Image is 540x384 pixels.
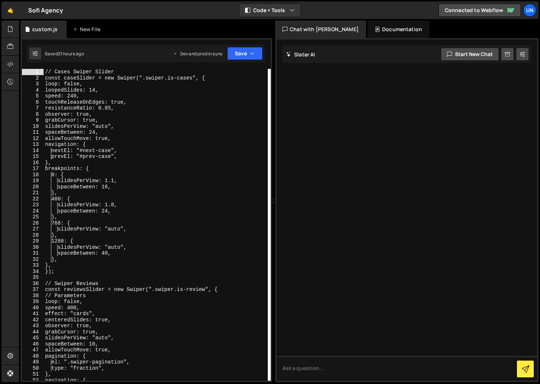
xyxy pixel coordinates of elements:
[22,311,44,317] div: 41
[22,269,44,275] div: 34
[22,178,44,184] div: 19
[22,184,44,190] div: 20
[22,238,44,244] div: 29
[22,371,44,377] div: 51
[22,148,44,154] div: 14
[239,4,301,17] button: Code + Tools
[286,51,315,58] h2: Slater AI
[22,256,44,263] div: 32
[523,4,536,17] a: Un
[22,172,44,178] div: 18
[45,51,84,57] div: Saved
[22,123,44,130] div: 10
[22,93,44,99] div: 5
[275,21,366,38] div: Chat with [PERSON_NAME]
[22,160,44,166] div: 16
[22,220,44,226] div: 26
[441,48,499,61] button: Start new chat
[22,293,44,299] div: 38
[22,117,44,123] div: 9
[22,341,44,347] div: 46
[22,262,44,269] div: 33
[22,129,44,136] div: 11
[22,69,44,75] div: 1
[22,335,44,341] div: 45
[22,299,44,305] div: 39
[22,154,44,160] div: 15
[22,99,44,106] div: 6
[1,1,19,19] a: 🤙
[22,305,44,311] div: 40
[32,26,58,33] div: custom.js
[22,317,44,323] div: 42
[22,226,44,232] div: 27
[439,4,521,17] a: Connected to Webflow
[22,365,44,372] div: 50
[22,87,44,93] div: 4
[22,323,44,329] div: 43
[22,208,44,214] div: 24
[58,51,84,57] div: 21 hours ago
[22,274,44,281] div: 35
[173,51,223,57] div: Dev and prod in sync
[227,47,263,60] button: Save
[367,21,429,38] div: Documentation
[22,347,44,353] div: 47
[22,244,44,251] div: 30
[22,81,44,87] div: 3
[22,202,44,208] div: 23
[22,105,44,111] div: 7
[22,353,44,359] div: 48
[22,377,44,384] div: 52
[22,136,44,142] div: 12
[22,166,44,172] div: 17
[22,250,44,256] div: 31
[22,359,44,365] div: 49
[22,111,44,118] div: 8
[22,141,44,148] div: 13
[22,190,44,196] div: 21
[73,26,103,33] div: New File
[22,232,44,239] div: 28
[22,287,44,293] div: 37
[22,214,44,220] div: 25
[22,75,44,81] div: 2
[22,329,44,335] div: 44
[22,281,44,287] div: 36
[22,196,44,202] div: 22
[28,6,63,15] div: Sofi Agency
